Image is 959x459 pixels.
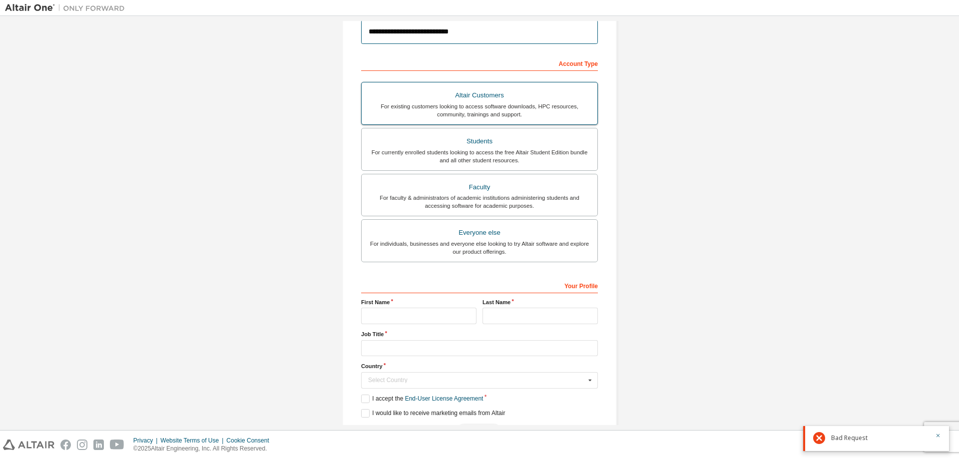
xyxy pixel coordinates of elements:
div: Altair Customers [368,88,591,102]
div: Your Profile [361,277,598,293]
label: Last Name [482,298,598,306]
img: altair_logo.svg [3,440,54,450]
div: Select Country [368,377,585,383]
div: For individuals, businesses and everyone else looking to try Altair software and explore our prod... [368,240,591,256]
label: First Name [361,298,477,306]
div: Privacy [133,437,160,445]
div: Account Type [361,55,598,71]
img: facebook.svg [60,440,71,450]
label: Job Title [361,330,598,338]
img: instagram.svg [77,440,87,450]
p: © 2025 Altair Engineering, Inc. All Rights Reserved. [133,445,275,453]
label: I accept the [361,395,483,403]
img: Altair One [5,3,130,13]
div: For faculty & administrators of academic institutions administering students and accessing softwa... [368,194,591,210]
div: For currently enrolled students looking to access the free Altair Student Edition bundle and all ... [368,148,591,164]
label: Country [361,362,598,370]
div: Students [368,134,591,148]
div: For existing customers looking to access software downloads, HPC resources, community, trainings ... [368,102,591,118]
div: Read and acccept EULA to continue [361,424,598,439]
div: Faculty [368,180,591,194]
span: Bad Request [831,434,868,442]
label: I would like to receive marketing emails from Altair [361,409,505,418]
a: End-User License Agreement [405,395,483,402]
div: Cookie Consent [226,437,275,445]
img: youtube.svg [110,440,124,450]
img: linkedin.svg [93,440,104,450]
div: Website Terms of Use [160,437,226,445]
div: Everyone else [368,226,591,240]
